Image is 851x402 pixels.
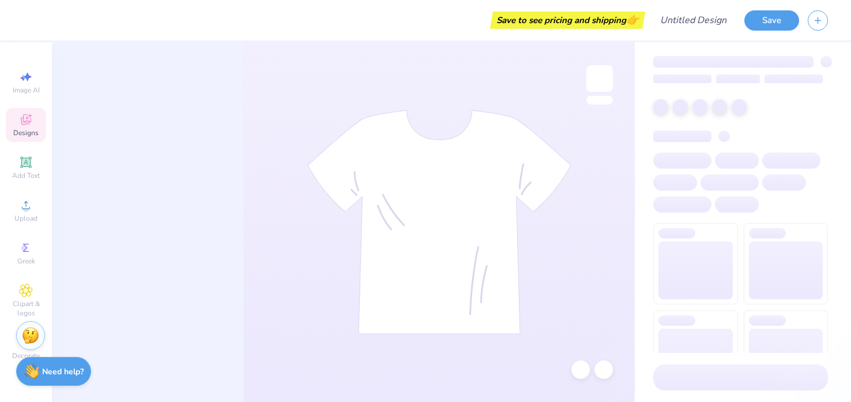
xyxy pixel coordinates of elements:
span: Decorate [12,351,40,360]
button: Save [744,10,799,31]
span: Upload [14,214,37,223]
span: Add Text [12,171,40,180]
input: Untitled Design [651,9,736,32]
span: 👉 [626,13,639,27]
span: Greek [17,256,35,266]
span: Clipart & logos [6,299,46,318]
span: Designs [13,128,39,137]
strong: Need help? [42,366,84,377]
span: Image AI [13,85,40,95]
div: Save to see pricing and shipping [493,12,642,29]
img: tee-skeleton.svg [307,110,571,334]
